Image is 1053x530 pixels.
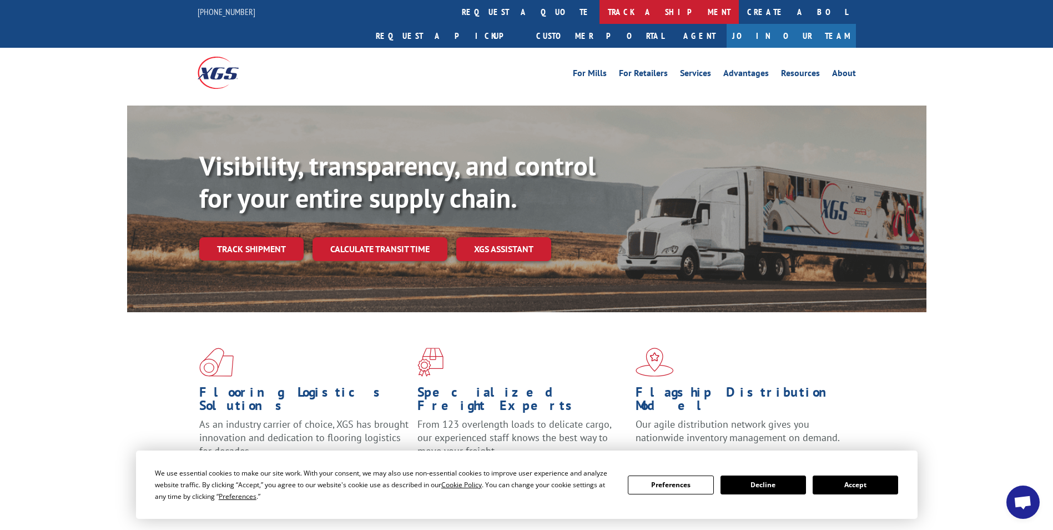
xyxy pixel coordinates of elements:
a: About [832,69,856,81]
a: Track shipment [199,237,304,261]
div: Cookie Consent Prompt [136,451,918,519]
a: Join Our Team [727,24,856,48]
a: Calculate transit time [313,237,447,261]
a: [PHONE_NUMBER] [198,6,255,17]
a: Advantages [723,69,769,81]
img: xgs-icon-focused-on-flooring-red [417,348,444,377]
a: For Retailers [619,69,668,81]
img: xgs-icon-total-supply-chain-intelligence-red [199,348,234,377]
div: We use essential cookies to make our site work. With your consent, we may also use non-essential ... [155,467,614,502]
button: Accept [813,476,898,494]
span: As an industry carrier of choice, XGS has brought innovation and dedication to flooring logistics... [199,418,409,457]
a: Resources [781,69,820,81]
button: Decline [721,476,806,494]
a: Services [680,69,711,81]
b: Visibility, transparency, and control for your entire supply chain. [199,148,596,215]
h1: Flooring Logistics Solutions [199,386,409,418]
span: Our agile distribution network gives you nationwide inventory management on demand. [636,418,840,444]
h1: Specialized Freight Experts [417,386,627,418]
h1: Flagship Distribution Model [636,386,845,418]
a: XGS ASSISTANT [456,237,551,261]
a: Open chat [1006,486,1040,519]
p: From 123 overlength loads to delicate cargo, our experienced staff knows the best way to move you... [417,418,627,467]
button: Preferences [628,476,713,494]
a: For Mills [573,69,607,81]
span: Cookie Policy [441,480,482,489]
a: Customer Portal [528,24,672,48]
a: Request a pickup [367,24,528,48]
a: Agent [672,24,727,48]
span: Preferences [219,492,256,501]
img: xgs-icon-flagship-distribution-model-red [636,348,674,377]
